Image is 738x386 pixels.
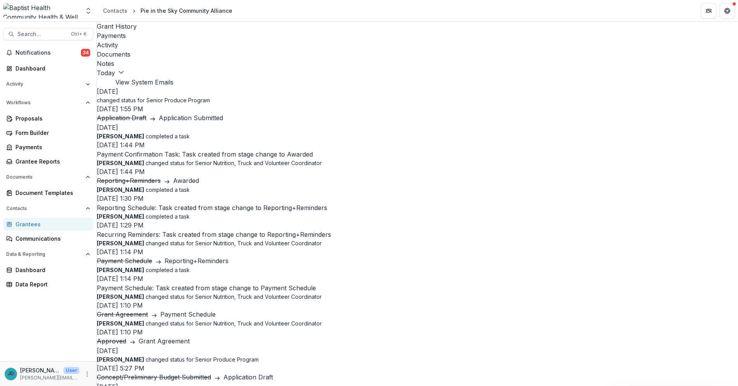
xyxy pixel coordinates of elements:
[97,355,738,364] p: changed status for
[97,114,146,122] s: Application Draft
[719,3,735,19] button: Get Help
[97,123,738,132] h2: [DATE]
[97,320,144,327] strong: [PERSON_NAME]
[146,97,210,103] a: Senior Produce Program
[3,155,93,168] a: Grantee Reports
[97,319,738,327] p: changed status for
[97,311,148,318] s: Grant Agreement
[97,356,144,363] strong: [PERSON_NAME]
[3,202,93,215] button: Open Contacts
[97,140,738,150] p: [DATE] 1:44 PM
[195,356,259,363] a: Senior Produce Program
[3,28,93,40] button: Search...
[97,293,738,301] p: changed status for
[97,267,144,273] strong: [PERSON_NAME]
[97,194,738,203] p: [DATE] 1:30 PM
[3,96,93,109] button: Open Workflows
[139,338,190,345] div: Grant Agreement
[97,266,738,274] p: completed a task
[100,5,235,16] nav: breadcrumb
[3,126,93,139] a: Form Builder
[195,240,322,246] a: Senior Nutrition, Truck and Volunteer Coordinator
[15,266,87,274] div: Dashboard
[15,189,87,197] div: Document Templates
[97,159,738,167] p: changed status for
[97,257,152,265] s: Payment Schedule
[97,22,738,31] a: Grant History
[3,112,93,125] a: Proposals
[97,274,738,283] p: [DATE] 1:14 PM
[3,264,93,276] a: Dashboard
[97,150,738,159] p: Payment Confirmation Task: Task created from stage change to Awarded
[20,374,79,381] p: [PERSON_NAME][EMAIL_ADDRESS][PERSON_NAME][DOMAIN_NAME]
[97,68,124,78] button: Today
[701,3,716,19] button: Partners
[195,320,322,327] a: Senior Nutrition, Truck and Volunteer Coordinator
[195,160,322,166] a: Senior Nutrition, Truck and Volunteer Coordinator
[3,47,93,59] button: Notifications34
[3,278,93,291] a: Data Report
[97,346,738,355] h2: [DATE]
[97,221,738,230] p: [DATE] 1:29 PM
[160,311,216,318] div: Payment Schedule
[100,5,130,16] a: Contacts
[97,364,738,373] p: [DATE] 5:27 PM
[20,366,60,374] p: [PERSON_NAME]
[15,157,87,165] div: Grantee Reports
[97,31,738,40] a: Payments
[97,247,738,257] p: [DATE] 1:14 PM
[97,59,738,68] a: Notes
[6,81,82,87] span: Activity
[15,129,87,137] div: Form Builder
[97,293,144,300] strong: [PERSON_NAME]
[83,3,94,19] button: Open entity switcher
[15,64,87,72] div: Dashboard
[17,31,66,38] span: Search...
[97,374,211,381] s: Concept/Preliminary Budget Submitted
[97,186,144,193] strong: [PERSON_NAME]
[6,174,82,180] span: Documents
[97,301,738,310] p: [DATE] 1:10 PM
[97,96,738,104] p: changed status for
[3,186,93,199] a: Document Templates
[3,62,93,75] a: Dashboard
[3,3,80,19] img: Baptist Health Community Health & Well Being logo
[97,283,738,293] p: Payment Schedule: Task created from stage change to Payment Schedule
[97,87,738,96] h2: [DATE]
[8,371,14,376] div: Jennifer Donahoo
[165,257,228,265] div: Reporting+Reminders
[6,100,82,105] span: Workflows
[97,104,738,114] p: [DATE] 1:55 PM
[81,49,90,57] span: 34
[97,240,144,246] strong: [PERSON_NAME]
[6,252,82,257] span: Data & Reporting
[6,206,82,211] span: Contacts
[69,30,88,38] div: Ctrl + K
[97,212,738,221] p: completed a task
[97,203,738,212] p: Reporting Schedule: Task created from stage change to Reporting+Reminders
[3,171,93,183] button: Open Documents
[97,213,144,220] strong: [PERSON_NAME]
[15,143,87,151] div: Payments
[103,7,127,15] div: Contacts
[15,280,87,288] div: Data Report
[97,132,738,140] p: completed a task
[97,133,144,140] strong: [PERSON_NAME]
[3,248,93,260] button: Open Data & Reporting
[15,220,87,228] div: Grantees
[97,327,738,337] p: [DATE] 1:10 PM
[97,230,738,239] p: Recurring Reminders: Task created from stage change to Reporting+Reminders
[97,338,126,345] s: Approved
[159,114,223,122] div: Application Submitted
[173,177,199,184] div: Awarded
[97,160,144,166] strong: [PERSON_NAME]
[3,218,93,231] a: Grantees
[15,234,87,243] div: Communications
[97,50,738,59] a: Documents
[3,232,93,245] a: Communications
[97,40,738,50] a: Activity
